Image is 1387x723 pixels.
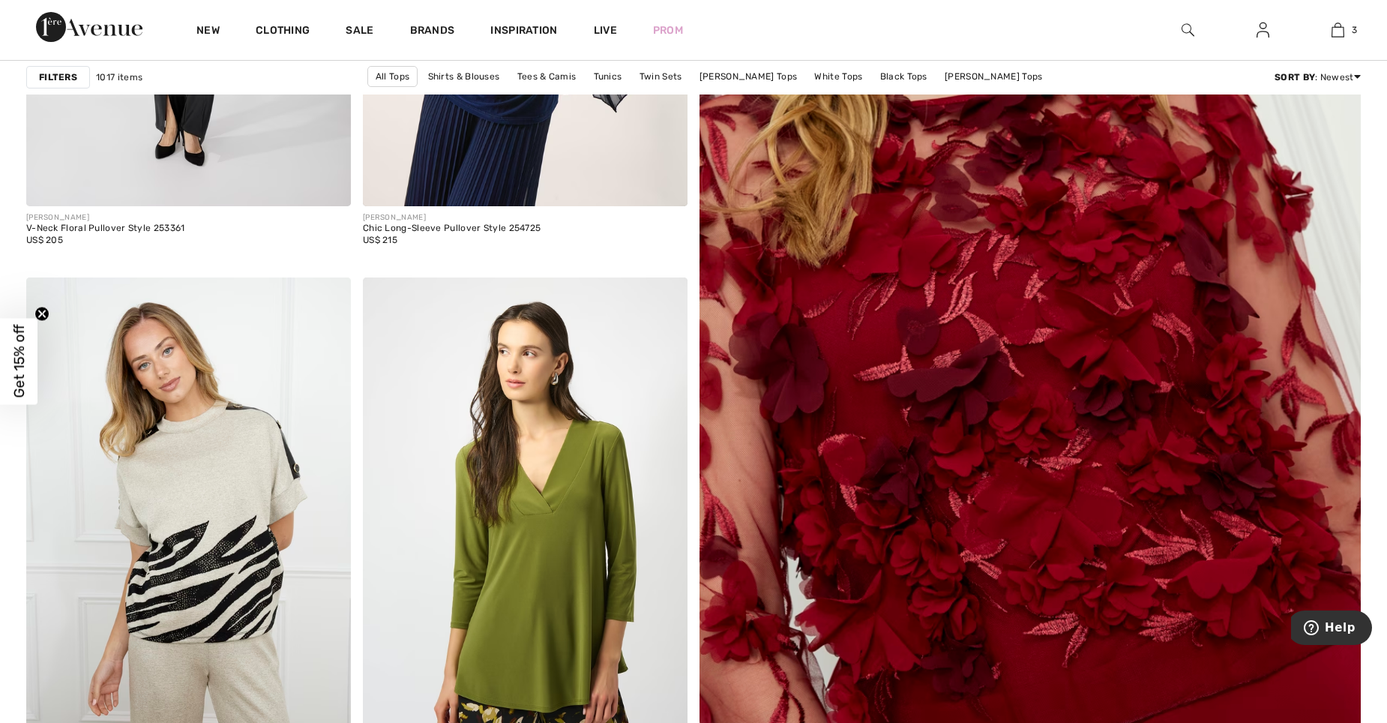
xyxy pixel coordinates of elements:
div: Chic Long-Sleeve Pullover Style 254725 [363,223,541,234]
a: [PERSON_NAME] Tops [692,67,804,86]
span: Get 15% off [10,325,28,398]
span: 1017 items [96,70,142,84]
a: 3 [1301,21,1374,39]
a: Sign In [1245,21,1281,40]
span: 3 [1352,23,1357,37]
button: Close teaser [34,307,49,322]
div: V-Neck Floral Pullover Style 253361 [26,223,185,234]
a: Clothing [256,24,310,40]
a: All Tops [367,66,418,87]
img: search the website [1182,21,1194,39]
a: Twin Sets [632,67,690,86]
span: US$ 215 [363,235,397,245]
img: My Bag [1332,21,1344,39]
div: : Newest [1275,70,1361,84]
a: White Tops [807,67,870,86]
a: New [196,24,220,40]
a: Tees & Camis [510,67,584,86]
img: My Info [1257,21,1269,39]
a: [PERSON_NAME] Tops [937,67,1050,86]
div: [PERSON_NAME] [363,212,541,223]
div: [PERSON_NAME] [26,212,185,223]
strong: Filters [39,70,77,84]
img: 1ère Avenue [36,12,142,42]
strong: Sort By [1275,72,1315,82]
a: Shirts & Blouses [421,67,508,86]
a: Live [594,22,617,38]
a: Sale [346,24,373,40]
iframe: Opens a widget where you can find more information [1291,610,1372,648]
span: Inspiration [490,24,557,40]
span: US$ 205 [26,235,63,245]
a: Black Tops [873,67,935,86]
a: Prom [653,22,683,38]
a: Tunics [586,67,630,86]
a: Brands [410,24,455,40]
